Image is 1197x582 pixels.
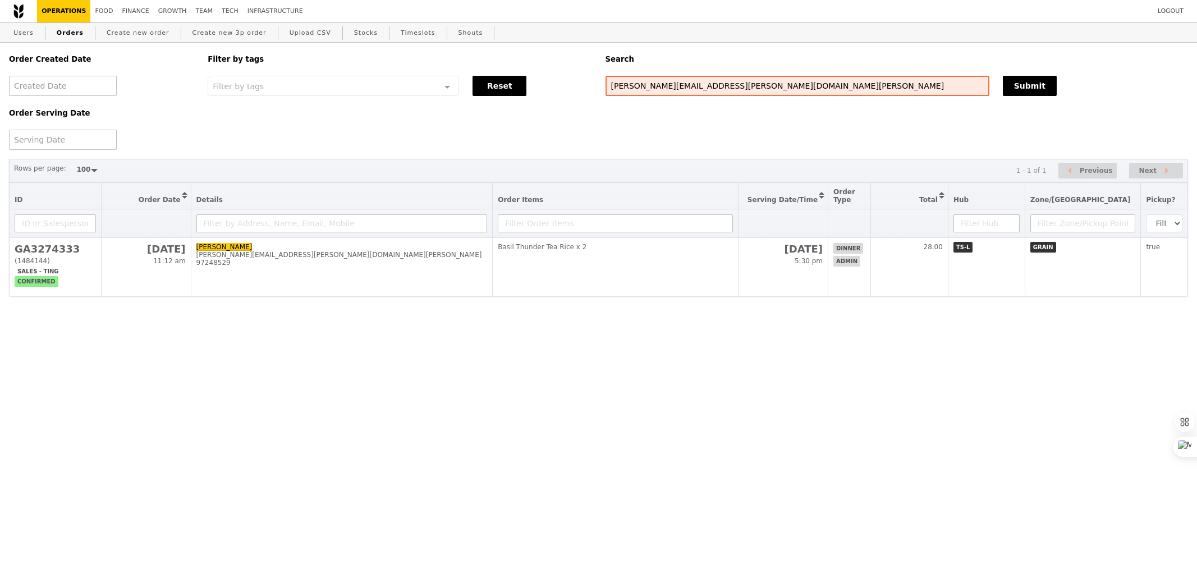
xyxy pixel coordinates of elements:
a: Timeslots [396,23,439,43]
input: Search any field [606,76,989,96]
span: Pickup? [1146,196,1175,204]
input: Serving Date [9,130,117,150]
h5: Order Created Date [9,55,194,63]
a: Create new 3p order [188,23,271,43]
a: Upload CSV [285,23,336,43]
label: Rows per page: [14,163,66,174]
div: Basil Thunder Tea Rice x 2 [498,243,733,251]
div: 97248529 [196,259,488,267]
span: Zone/[GEOGRAPHIC_DATA] [1030,196,1131,204]
span: 11:12 am [153,257,185,265]
span: Previous [1080,164,1113,177]
span: Order Items [498,196,543,204]
a: Orders [52,23,88,43]
button: Reset [473,76,526,96]
h2: [DATE] [744,243,823,255]
span: confirmed [15,276,58,287]
a: [PERSON_NAME] [196,243,253,251]
h5: Search [606,55,1189,63]
input: ID or Salesperson name [15,214,96,232]
button: Next [1129,163,1183,179]
span: Filter by tags [213,81,264,91]
input: Filter Zone/Pickup Point [1030,214,1136,232]
span: admin [833,256,860,267]
input: Filter Order Items [498,214,733,232]
a: Users [9,23,38,43]
span: Sales - Ting [15,266,62,277]
a: Stocks [350,23,382,43]
a: Create new order [102,23,174,43]
button: Previous [1058,163,1117,179]
span: 5:30 pm [795,257,823,265]
img: Grain logo [13,4,24,19]
span: Next [1139,164,1157,177]
h5: Order Serving Date [9,109,194,117]
span: Details [196,196,223,204]
span: Order Type [833,188,855,204]
h2: [DATE] [107,243,185,255]
a: Shouts [454,23,488,43]
span: 28.00 [924,243,943,251]
span: ID [15,196,22,204]
span: true [1146,243,1160,251]
span: Hub [953,196,969,204]
span: dinner [833,243,863,254]
input: Filter by Address, Name, Email, Mobile [196,214,488,232]
button: Submit [1003,76,1057,96]
div: [PERSON_NAME][EMAIL_ADDRESS][PERSON_NAME][DOMAIN_NAME][PERSON_NAME] [196,251,488,259]
h5: Filter by tags [208,55,591,63]
input: Filter Hub [953,214,1020,232]
div: 1 - 1 of 1 [1016,167,1046,175]
span: GRAIN [1030,242,1056,253]
h2: GA3274333 [15,243,96,255]
div: (1484144) [15,257,96,265]
span: TS-L [953,242,973,253]
input: Created Date [9,76,117,96]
